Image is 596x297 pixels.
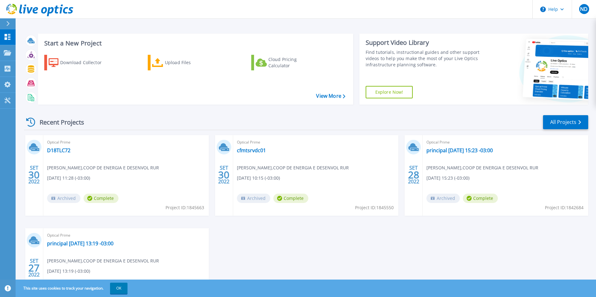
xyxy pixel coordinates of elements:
div: Download Collector [60,56,110,69]
a: Download Collector [44,55,114,70]
a: Cloud Pricing Calculator [251,55,321,70]
a: principal [DATE] 15:23 -03:00 [426,147,493,153]
span: Complete [463,194,498,203]
div: SET 2022 [28,257,40,279]
span: Optical Prime [237,139,395,146]
span: Project ID: 1842684 [545,204,584,211]
a: D18TLC72 [47,147,70,153]
div: Upload Files [165,56,215,69]
span: Optical Prime [47,232,205,239]
span: ND [580,7,588,12]
span: Optical Prime [47,139,205,146]
span: [PERSON_NAME] , COOP DE ENERGIA E DESENVOL RUR [47,257,159,264]
span: Archived [237,194,270,203]
a: All Projects [543,115,588,129]
span: 30 [28,172,40,177]
button: OK [110,283,127,294]
span: Archived [426,194,460,203]
span: [DATE] 13:19 (-03:00) [47,268,90,275]
div: Recent Projects [24,115,93,130]
span: 28 [408,172,419,177]
a: Upload Files [148,55,217,70]
a: View More [316,93,345,99]
div: SET 2022 [218,163,230,186]
a: Explore Now! [366,86,413,98]
span: [PERSON_NAME] , COOP DE ENERGIA E DESENVOL RUR [47,164,159,171]
span: Project ID: 1845663 [166,204,204,211]
span: [PERSON_NAME] , COOP DE ENERGIA E DESENVOL RUR [426,164,538,171]
div: SET 2022 [28,163,40,186]
span: [PERSON_NAME] , COOP DE ENERGIA E DESENVOL RUR [237,164,349,171]
span: [DATE] 15:23 (-03:00) [426,175,469,181]
a: cfmtsrvdc01 [237,147,266,153]
span: Complete [84,194,118,203]
div: Find tutorials, instructional guides and other support videos to help you make the most of your L... [366,49,482,68]
span: Project ID: 1845550 [355,204,394,211]
h3: Start a New Project [44,40,345,47]
div: SET 2022 [408,163,420,186]
div: Support Video Library [366,39,482,47]
span: Archived [47,194,80,203]
div: Cloud Pricing Calculator [268,56,318,69]
span: 27 [28,265,40,271]
span: [DATE] 11:28 (-03:00) [47,175,90,181]
span: Complete [273,194,308,203]
a: principal [DATE] 13:19 -03:00 [47,240,113,247]
span: 30 [218,172,229,177]
span: This site uses cookies to track your navigation. [17,283,127,294]
span: Optical Prime [426,139,584,146]
span: [DATE] 10:15 (-03:00) [237,175,280,181]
